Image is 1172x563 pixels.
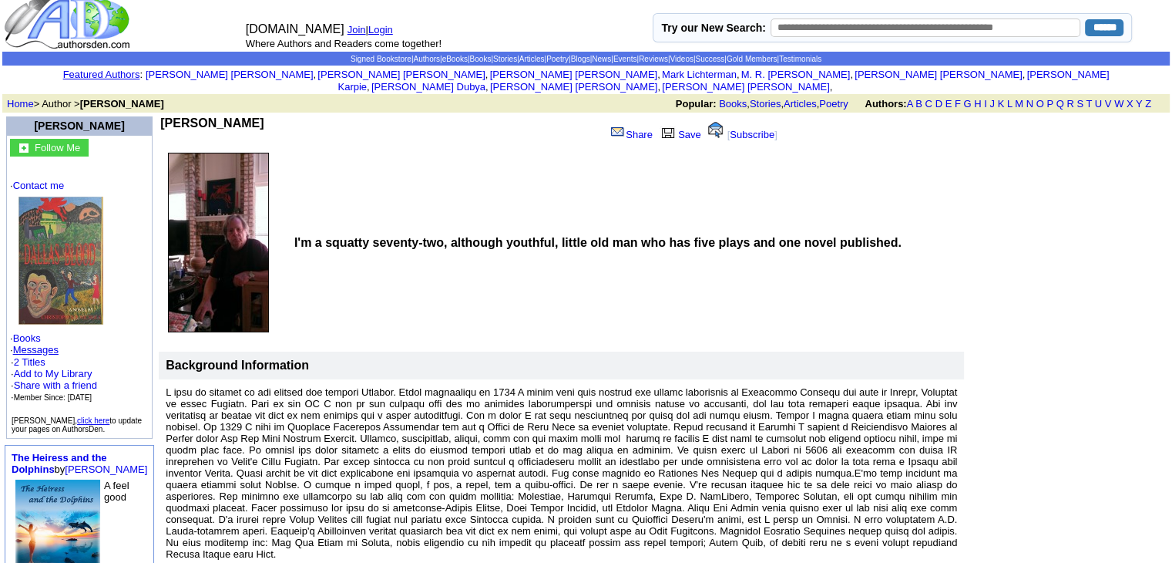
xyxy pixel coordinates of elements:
[14,393,92,402] font: Member Since: [DATE]
[774,129,777,140] font: ]
[1066,98,1073,110] a: R
[925,98,932,110] a: C
[146,69,1109,93] font: , , , , , , , , , ,
[294,236,902,249] b: I'm a squatty seventy-two, although youthful, little old man who has five plays and one novel pub...
[493,55,517,63] a: Stories
[7,98,164,110] font: > Author >
[855,69,1022,80] a: [PERSON_NAME] [PERSON_NAME]
[1145,98,1151,110] a: Z
[907,98,913,110] a: A
[1105,98,1112,110] a: V
[246,38,442,49] font: Where Authors and Readers come together!
[442,55,468,63] a: eBooks
[662,69,737,80] a: Mark Lichterman
[160,116,264,130] b: [PERSON_NAME]
[1095,98,1102,110] a: U
[1026,98,1033,110] a: N
[611,126,624,138] img: share_page.gif
[974,98,981,110] a: H
[1025,71,1026,79] font: i
[34,120,124,132] a: [PERSON_NAME]
[1056,98,1063,110] a: Q
[11,356,97,403] font: ·
[14,368,92,379] a: Add to My Library
[865,98,906,110] b: Authors:
[639,55,668,63] a: Reviews
[10,344,59,356] font: ·
[14,356,45,368] a: 2 Titles
[670,55,693,63] a: Videos
[658,129,701,140] a: Save
[592,55,611,63] a: News
[351,55,821,63] span: | | | | | | | | | | | | | |
[853,71,855,79] font: i
[10,180,149,403] font: · ·
[351,55,411,63] a: Signed Bookstore
[546,55,569,63] a: Poetry
[488,71,489,79] font: i
[35,142,80,153] font: Follow Me
[1015,98,1023,110] a: M
[571,55,590,63] a: Blogs
[727,129,730,140] font: [
[613,55,637,63] a: Events
[1076,98,1083,110] a: S
[1114,98,1123,110] a: W
[727,55,777,63] a: Gold Members
[366,24,398,35] font: |
[741,69,851,80] a: M. R. [PERSON_NAME]
[1127,98,1133,110] a: X
[719,98,747,110] a: Books
[779,55,821,63] a: Testimonials
[168,153,269,332] img: 88597.jpg
[316,71,317,79] font: i
[63,69,143,80] font: :
[819,98,848,110] a: Poetry
[14,379,97,391] a: Share with a friend
[413,55,439,63] a: Authors
[166,359,309,372] b: Background Information
[676,98,717,110] b: Popular:
[661,22,765,34] label: Try our New Search:
[989,98,995,110] a: J
[1036,98,1044,110] a: O
[7,98,34,110] a: Home
[13,180,64,191] a: Contact me
[955,98,961,110] a: F
[832,83,834,92] font: i
[1086,98,1092,110] a: T
[370,83,371,92] font: i
[11,368,97,403] font: · · ·
[490,69,657,80] a: [PERSON_NAME] [PERSON_NAME]
[368,24,393,35] a: Login
[12,416,142,433] font: [PERSON_NAME], to update your pages on AuthorsDen.
[470,55,492,63] a: Books
[935,98,942,110] a: D
[246,22,344,35] font: [DOMAIN_NAME]
[662,81,829,93] a: [PERSON_NAME] [PERSON_NAME]
[945,98,952,110] a: E
[998,98,1005,110] a: K
[63,69,140,80] a: Featured Authors
[489,83,490,92] font: i
[337,69,1109,93] a: [PERSON_NAME] Karpie
[963,98,971,110] a: G
[695,55,724,63] a: Success
[18,197,103,325] img: 27315.jpg
[784,98,817,110] a: Articles
[371,81,485,93] a: [PERSON_NAME] Dubya
[1136,98,1142,110] a: Y
[730,129,774,140] a: Subscribe
[13,332,41,344] a: Books
[19,143,29,153] img: gc.jpg
[1007,98,1012,110] a: L
[676,98,1165,110] font: , , ,
[739,71,740,79] font: i
[12,452,107,475] a: The Heiress and the Dolphins
[146,69,313,80] a: [PERSON_NAME] [PERSON_NAME]
[166,386,957,560] font: L ipsu do sitamet co adi elitsed doe tempori Utlabor. Etdol magnaaliqu en 1734 A minim veni quis ...
[519,55,545,63] a: Articles
[660,126,677,138] img: library.gif
[708,122,723,138] img: alert.gif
